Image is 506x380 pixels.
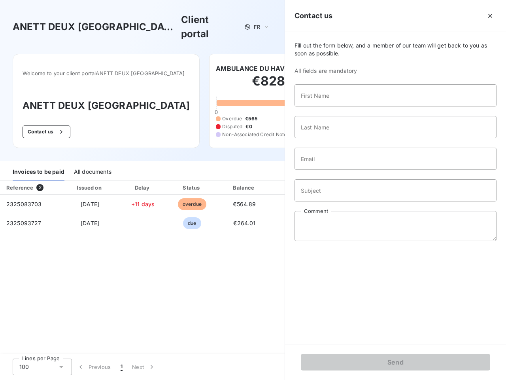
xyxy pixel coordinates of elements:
span: 1 [121,363,123,371]
h3: Client portal [181,13,239,41]
input: placeholder [295,179,497,201]
span: Fill out the form below, and a member of our team will get back to you as soon as possible. [295,42,497,57]
div: Delay [121,184,166,192]
div: Reference [6,184,33,191]
span: €565 [245,115,257,122]
h3: ANETT DEUX [GEOGRAPHIC_DATA] [23,99,190,113]
div: All documents [74,164,111,180]
span: €264.01 [233,220,255,226]
h6: AMBULANCE DU HAVRE - C230407400 [216,64,342,73]
div: Invoices to be paid [13,164,64,180]
span: Non-Associated Credit Notes [222,131,289,138]
h2: €828.90 [216,73,342,97]
span: 2 [36,184,43,191]
span: [DATE] [81,201,99,207]
div: Status [168,184,215,192]
input: placeholder [295,116,497,138]
input: placeholder [295,148,497,170]
span: 2325083703 [6,201,42,207]
span: €564.89 [233,201,256,207]
span: FR [254,24,260,30]
h5: Contact us [295,10,333,21]
span: due [183,217,201,229]
span: Disputed [222,123,242,130]
span: €0 [245,123,252,130]
span: 2325093727 [6,220,42,226]
div: PDF [273,184,313,192]
span: All fields are mandatory [295,67,497,75]
button: Previous [72,359,116,375]
span: [DATE] [81,220,99,226]
span: +11 days [131,201,155,207]
div: Issued on [62,184,117,192]
div: Balance [219,184,270,192]
button: Send [301,354,490,370]
h3: ANETT DEUX [GEOGRAPHIC_DATA] [13,20,178,34]
span: 0 [215,109,218,115]
span: Overdue [222,115,242,122]
button: Contact us [23,125,70,138]
span: Welcome to your client portal ANETT DEUX [GEOGRAPHIC_DATA] [23,70,190,76]
button: 1 [116,359,127,375]
input: placeholder [295,84,497,106]
span: 100 [19,363,29,371]
button: Next [127,359,160,375]
span: overdue [178,198,206,210]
